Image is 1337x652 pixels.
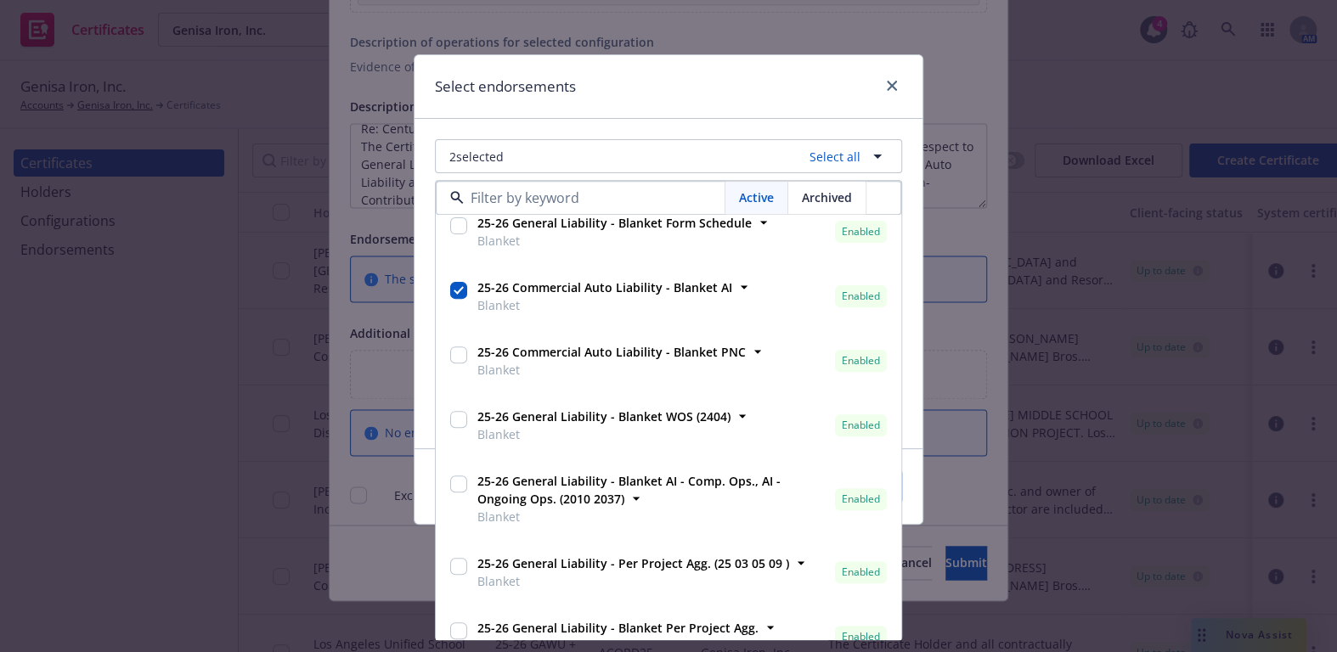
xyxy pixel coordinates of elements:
strong: 25-26 General Liability - Blanket Per Project Agg. [477,621,759,637]
span: Blanket [477,509,828,526]
span: Enabled [842,492,880,507]
strong: 25-26 Commercial Auto Liability - Blanket PNC [477,345,746,361]
span: Enabled [842,565,880,581]
span: Enabled [842,289,880,305]
strong: 25-26 General Liability - Blanket Form Schedule [477,216,752,232]
a: close [882,76,902,96]
span: Blanket [477,362,746,379]
strong: 25-26 General Liability - Per Project Agg. (25 03 05 09 ) [477,556,789,572]
span: Enabled [842,354,880,369]
input: Filter by keyword [464,188,725,209]
span: Blanket [477,426,731,444]
span: Blanket [477,297,732,315]
button: 2selectedSelect all [435,139,902,173]
a: Select all [803,148,860,166]
h1: Select endorsements [435,76,576,98]
span: Enabled [842,225,880,240]
strong: 25-26 General Liability - Blanket WOS (2404) [477,409,731,425]
span: Enabled [842,630,880,645]
span: 2 selected [449,148,504,166]
span: Archived [802,189,852,207]
span: Enabled [842,419,880,434]
strong: 25-26 General Liability - Blanket AI - Comp. Ops., AI - Ongoing Ops. (2010 2037) [477,474,781,508]
span: Blanket [477,573,789,591]
span: Blanket [477,233,752,250]
strong: 25-26 Commercial Auto Liability - Blanket AI [477,280,732,296]
span: Active [739,189,774,207]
